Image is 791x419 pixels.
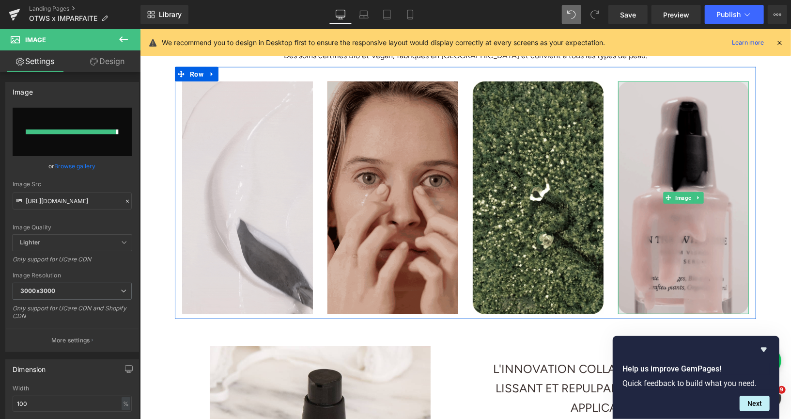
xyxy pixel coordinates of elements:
span: Image [25,36,46,44]
a: Landing Pages [29,5,140,13]
a: Laptop [352,5,375,24]
div: Only support for UCare CDN [13,256,132,270]
p: More settings [51,336,90,345]
button: Undo [562,5,581,24]
button: Publish [705,5,764,24]
div: Dimension [13,360,46,373]
div: Help us improve GemPages! [622,344,770,411]
div: or [13,161,132,171]
span: Preview [663,10,689,20]
a: Desktop [329,5,352,24]
b: 3000x3000 [20,287,55,294]
span: 9 [778,386,786,394]
input: Link [13,193,132,209]
span: OTWS x IMPARFAITE [29,15,97,22]
button: Redo [585,5,605,24]
h1: COSMÉTIQUES 100% D'ORIGINE NATURELLE À L'EFFICACITÉ BREVETÉE [42,1,609,20]
span: Save [620,10,636,20]
span: L'INNOVATION COLLAGÈNE VEGAN, EFFET LISSANT ET REPULPANT DÈS LA PREMIÈRE APPLICATION* [354,333,589,385]
a: Design [72,50,142,72]
a: Expand / Collapse [554,163,564,175]
p: Quick feedback to build what you need. [622,379,770,388]
div: Image Src [13,181,132,188]
div: Image Quality [13,224,132,231]
a: Tablet [375,5,399,24]
h1: Des soins certifiés Bio et Vegan, fabriqués en [GEOGRAPHIC_DATA] et convient à tous les types de ... [47,20,604,33]
button: More [768,5,787,24]
b: Lighter [20,239,40,246]
span: Publish [716,11,741,18]
a: New Library [140,5,188,24]
input: auto [13,396,132,412]
h2: Help us improve GemPages! [622,363,770,375]
span: Library [159,10,182,19]
button: Hide survey [758,344,770,355]
a: Preview [651,5,701,24]
p: We recommend you to design in Desktop first to ensure the responsive layout would display correct... [162,37,605,48]
div: % [122,397,130,410]
div: Image [13,82,33,96]
a: Learn more [728,37,768,48]
span: Image [533,163,553,175]
button: Next question [740,396,770,411]
button: More settings [6,329,139,352]
a: Mobile [399,5,422,24]
div: Width [13,385,132,392]
a: Expand / Collapse [66,38,78,52]
span: Row [47,38,66,52]
a: Browse gallery [55,158,96,175]
div: Only support for UCare CDN and Shopify CDN [13,305,132,326]
div: Image Resolution [13,272,132,279]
